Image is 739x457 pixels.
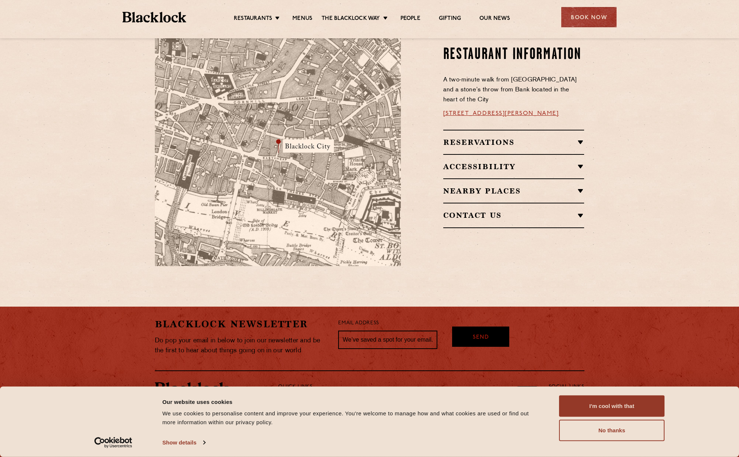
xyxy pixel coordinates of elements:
button: I'm cool with that [559,395,665,417]
input: We’ve saved a spot for your email... [338,331,437,349]
h2: Restaurant Information [443,46,584,64]
h2: Contact Us [443,211,584,220]
p: Social Links [549,382,584,392]
button: No thanks [559,420,665,441]
p: Do pop your email in below to join our newsletter and be the first to hear about things going on ... [155,336,327,356]
span: Send [473,334,489,342]
a: Restaurants [234,15,272,23]
a: [STREET_ADDRESS][PERSON_NAME] [443,111,559,116]
a: The Blacklock Way [322,15,380,23]
img: B-Corp-Logo-Black-RGB.svg [484,383,514,427]
a: Gifting [439,15,461,23]
a: Our News [479,15,510,23]
img: BL_Textured_Logo-footer-cropped.svg [155,382,229,395]
p: A two-minute walk from [GEOGRAPHIC_DATA] and a stone’s throw from Bank located in the heart of th... [443,75,584,105]
div: Book Now [561,7,617,27]
a: Show details [162,437,205,448]
h2: Nearby Places [443,186,584,195]
h2: Reservations [443,138,584,147]
label: Email Address [338,319,379,328]
a: Usercentrics Cookiebot - opens in a new window [81,437,146,448]
a: People [400,15,420,23]
div: We use cookies to personalise content and improve your experience. You're welcome to manage how a... [162,409,542,427]
h2: Accessibility [443,162,584,171]
p: Quick Links [278,382,524,392]
h2: Blacklock Newsletter [155,318,327,331]
img: svg%3E [322,198,425,266]
div: Our website uses cookies [162,397,542,406]
a: Menus [292,15,312,23]
img: BL_Textured_Logo-footer-cropped.svg [122,12,186,22]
